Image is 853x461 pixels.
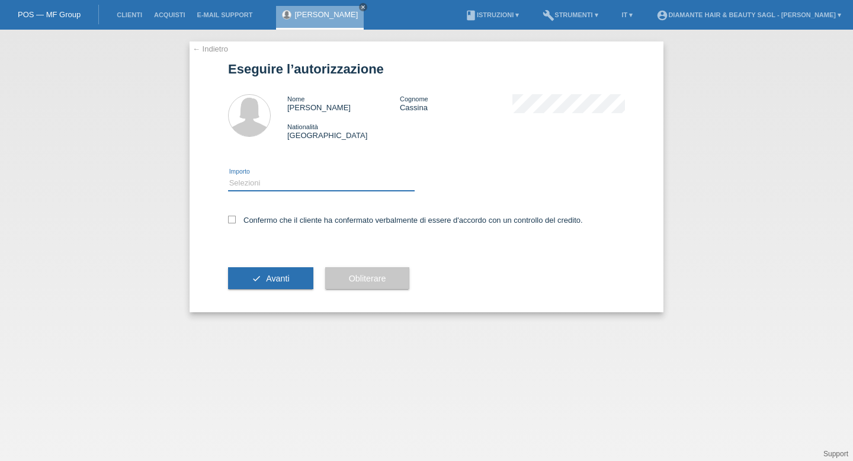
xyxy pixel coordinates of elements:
a: IT ▾ [616,11,639,18]
a: bookIstruzioni ▾ [459,11,525,18]
a: POS — MF Group [18,10,81,19]
a: account_circleDIAMANTE HAIR & BEAUTY SAGL - [PERSON_NAME] ▾ [650,11,847,18]
a: buildStrumenti ▾ [537,11,604,18]
label: Confermo che il cliente ha confermato verbalmente di essere d'accordo con un controllo del credito. [228,216,583,225]
span: Avanti [266,274,289,283]
i: build [543,9,554,21]
span: Nome [287,95,304,103]
a: Support [823,450,848,458]
a: Clienti [111,11,148,18]
button: check Avanti [228,267,313,290]
span: Nationalità [287,123,318,130]
h1: Eseguire l’autorizzazione [228,62,625,76]
a: E-mail Support [191,11,259,18]
span: Obliterare [349,274,386,283]
i: account_circle [656,9,668,21]
button: Obliterare [325,267,410,290]
div: Cassina [400,94,512,112]
i: close [360,4,366,10]
a: ← Indietro [193,44,228,53]
i: check [252,274,261,283]
div: [GEOGRAPHIC_DATA] [287,122,400,140]
a: Acquisti [148,11,191,18]
div: [PERSON_NAME] [287,94,400,112]
i: book [465,9,477,21]
a: [PERSON_NAME] [294,10,358,19]
a: close [359,3,367,11]
span: Cognome [400,95,428,103]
